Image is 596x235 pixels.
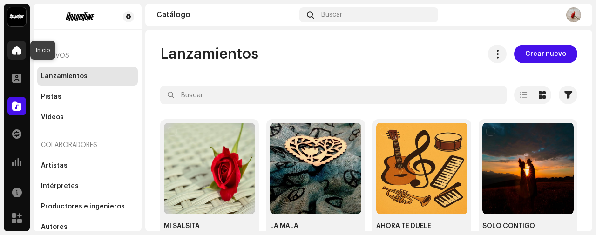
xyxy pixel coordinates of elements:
div: MI SALSITA [164,222,200,231]
re-a-nav-header: Colaboradores [37,134,138,156]
div: Videos [41,114,64,121]
img: 10370c6a-d0e2-4592-b8a2-38f444b0ca44 [7,7,26,26]
div: Lanzamientos [41,73,88,80]
span: Lanzamientos [160,45,258,63]
button: Crear nuevo [514,45,577,63]
div: AHORA TE DUELE [376,222,431,231]
img: 67968dd4-f1bf-4fc7-9223-32fe21b31d6c [566,7,581,22]
div: SOLO CONTIGO [482,222,535,231]
img: fa294d24-6112-42a8-9831-6e0cd3b5fa40 [41,11,119,22]
span: Crear nuevo [525,45,566,63]
div: LA MALA [270,222,298,231]
div: Productores e ingenieros [41,203,125,210]
span: Buscar [321,11,342,19]
re-m-nav-item: Productores e ingenieros [37,197,138,216]
re-m-nav-item: Lanzamientos [37,67,138,86]
div: Intérpretes [41,182,79,190]
re-m-nav-item: Artistas [37,156,138,175]
div: Artistas [41,162,68,169]
div: Catálogo [156,11,296,19]
re-a-nav-header: Activos [37,45,138,67]
div: Autores [41,223,68,231]
div: Pistas [41,93,61,101]
input: Buscar [160,86,507,104]
re-m-nav-item: Videos [37,108,138,127]
re-m-nav-item: Pistas [37,87,138,106]
re-m-nav-item: Intérpretes [37,177,138,195]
